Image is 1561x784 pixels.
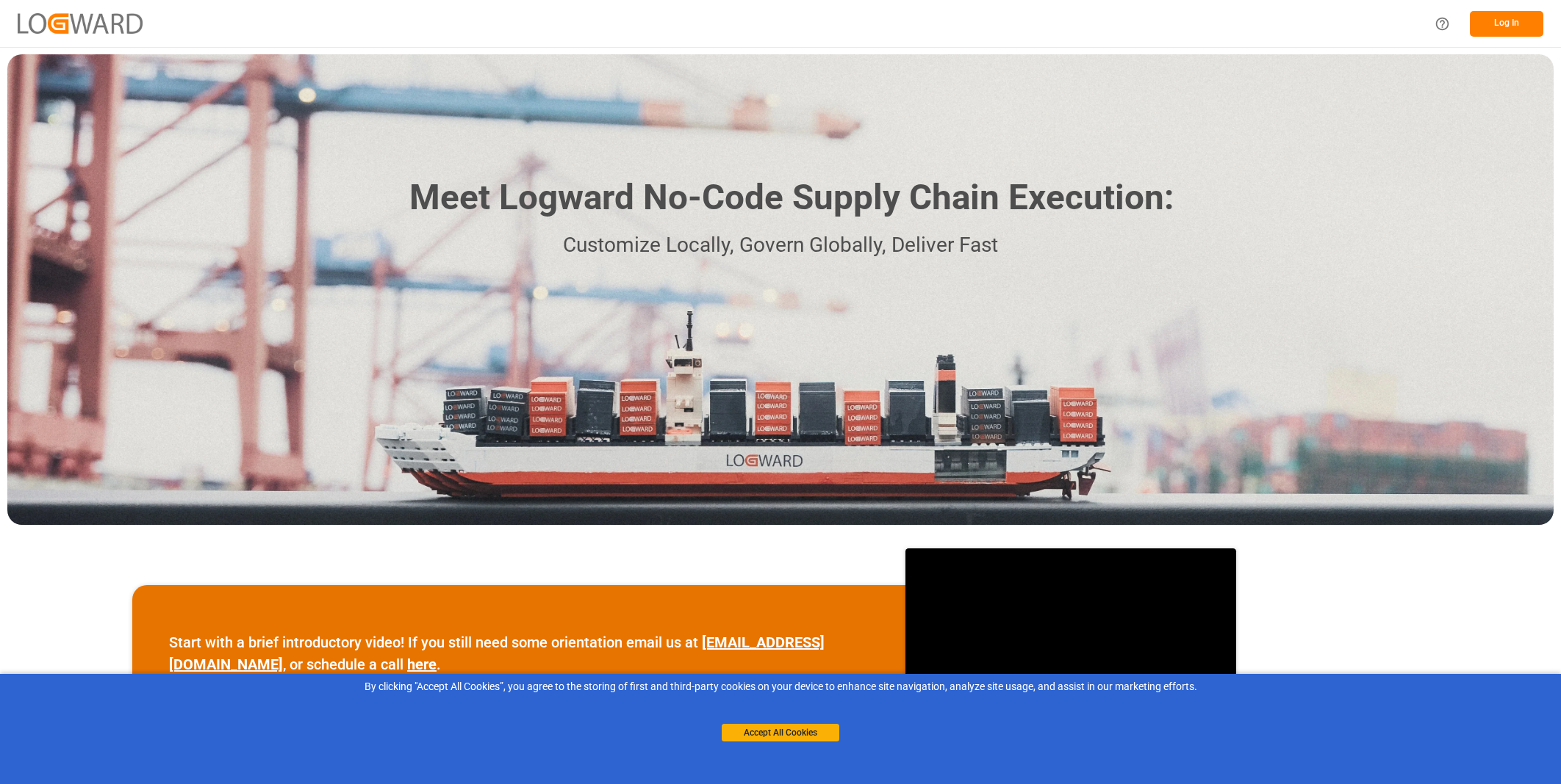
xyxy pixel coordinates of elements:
a: [EMAIL_ADDRESS][DOMAIN_NAME] [169,634,825,673]
p: Customize Locally, Govern Globally, Deliver Fast [387,229,1174,262]
a: here [407,656,437,673]
div: By clicking "Accept All Cookies”, you agree to the storing of first and third-party cookies on yo... [10,679,1551,694]
button: Accept All Cookies [722,724,839,741]
p: Start with a brief introductory video! If you still need some orientation email us at , or schedu... [169,631,869,675]
button: Help Center [1426,7,1459,40]
h1: Meet Logward No-Code Supply Chain Execution: [409,172,1174,224]
img: Logward_new_orange.png [18,13,143,33]
button: Log In [1470,11,1543,37]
